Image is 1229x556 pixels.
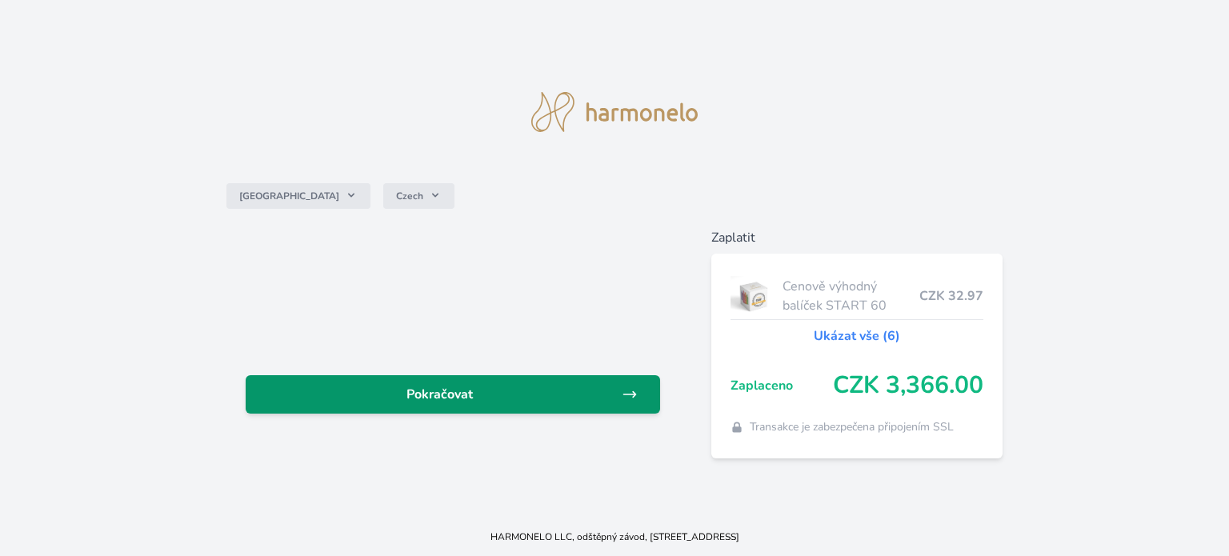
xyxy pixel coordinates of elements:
h6: Zaplatit [711,228,1003,247]
span: Czech [396,190,423,202]
span: Pokračovat [258,385,622,404]
a: Ukázat vše (6) [814,326,900,346]
span: Zaplaceno [731,376,833,395]
button: Czech [383,183,454,209]
a: Pokračovat [246,375,660,414]
span: Cenově výhodný balíček START 60 [783,277,919,315]
span: CZK 32.97 [919,286,983,306]
span: CZK 3,366.00 [833,371,983,400]
span: Transakce je zabezpečena připojením SSL [750,419,954,435]
img: logo.svg [531,92,698,132]
img: start.jpg [731,276,776,316]
span: [GEOGRAPHIC_DATA] [239,190,339,202]
button: [GEOGRAPHIC_DATA] [226,183,370,209]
